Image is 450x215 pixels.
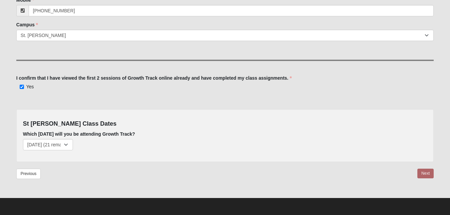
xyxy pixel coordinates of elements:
[23,131,135,137] label: Which [DATE] will you be attending Growth Track?
[26,84,34,89] span: Yes
[20,85,24,89] input: Yes
[23,120,427,128] h4: St [PERSON_NAME] Class Dates
[16,75,292,81] label: I confirm that I have viewed the first 2 sessions of Growth Track online already and have complet...
[16,21,38,28] label: Campus
[16,169,41,179] a: Previous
